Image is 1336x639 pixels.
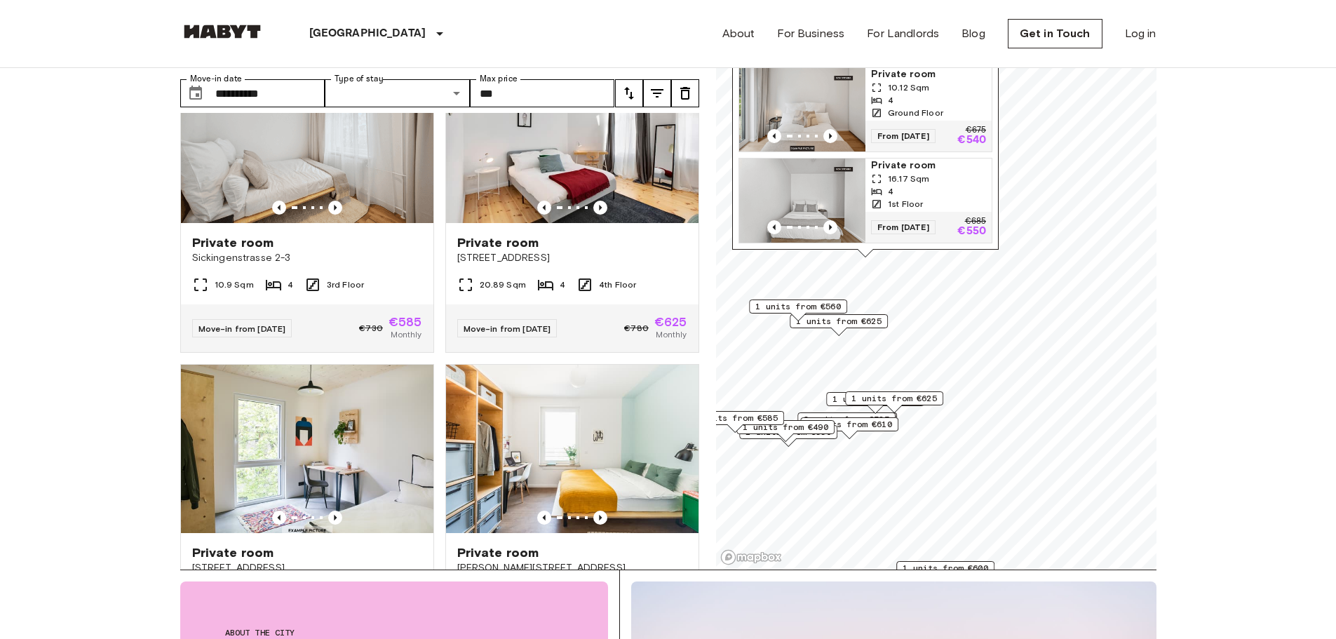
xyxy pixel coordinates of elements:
[192,561,422,575] span: [STREET_ADDRESS]
[732,3,999,257] div: Map marker
[767,129,781,143] button: Previous image
[671,79,699,107] button: tune
[823,129,837,143] button: Previous image
[738,158,992,243] a: Marketing picture of unit DE-01-262-103-02Previous imagePrevious imagePrivate room16.17 Sqm41st F...
[851,392,937,405] span: 1 units from €625
[464,323,551,334] span: Move-in from [DATE]
[888,81,929,94] span: 10.12 Sqm
[225,626,563,639] span: About the city
[767,220,781,234] button: Previous image
[826,392,924,414] div: Map marker
[446,365,699,533] img: Marketing picture of unit DE-01-08-020-01Q
[593,511,607,525] button: Previous image
[777,25,844,42] a: For Business
[192,251,422,265] span: Sickingenstrasse 2-3
[328,201,342,215] button: Previous image
[328,511,342,525] button: Previous image
[755,300,841,313] span: 1 units from €560
[845,391,943,413] div: Map marker
[796,315,882,328] span: 1 units from €625
[446,55,699,223] img: Marketing picture of unit DE-01-050-001-02H
[615,79,643,107] button: tune
[896,561,994,583] div: Map marker
[739,425,837,447] div: Map marker
[288,278,293,291] span: 4
[272,511,286,525] button: Previous image
[215,278,254,291] span: 10.9 Sqm
[903,562,988,574] span: 1 units from €600
[807,418,892,431] span: 1 units from €610
[593,201,607,215] button: Previous image
[823,220,837,234] button: Previous image
[888,185,893,198] span: 4
[797,412,896,434] div: Map marker
[457,561,687,575] span: [PERSON_NAME][STREET_ADDRESS]
[192,544,274,561] span: Private room
[871,129,936,143] span: From [DATE]
[181,365,433,533] img: Marketing picture of unit DE-01-005-01Q
[888,198,923,210] span: 1st Floor
[654,316,687,328] span: €625
[692,412,778,424] span: 8 units from €585
[720,549,782,565] a: Mapbox logo
[389,316,422,328] span: €585
[686,411,784,433] div: Map marker
[871,159,986,173] span: Private room
[272,201,286,215] button: Previous image
[957,226,986,237] p: €550
[888,94,893,107] span: 4
[1008,19,1102,48] a: Get in Touch
[309,25,426,42] p: [GEOGRAPHIC_DATA]
[871,220,936,234] span: From [DATE]
[457,251,687,265] span: [STREET_ADDRESS]
[537,201,551,215] button: Previous image
[965,126,985,135] p: €675
[867,25,939,42] a: For Landlords
[560,278,565,291] span: 4
[961,25,985,42] a: Blog
[480,278,526,291] span: 20.89 Sqm
[335,73,384,85] label: Type of stay
[804,413,889,426] span: 2 units from €585
[738,67,992,152] a: Marketing picture of unit DE-01-262-001-02Previous imagePrevious imagePrivate room10.12 Sqm4Groun...
[888,173,929,185] span: 16.17 Sqm
[537,511,551,525] button: Previous image
[790,314,888,336] div: Map marker
[181,55,433,223] img: Marketing picture of unit DE-01-477-066-03
[198,323,286,334] span: Move-in from [DATE]
[624,322,649,335] span: €780
[445,54,699,353] a: Marketing picture of unit DE-01-050-001-02HPrevious imagePrevious imagePrivate room[STREET_ADDRES...
[656,328,687,341] span: Monthly
[192,234,274,251] span: Private room
[359,322,383,335] span: €730
[749,300,847,321] div: Map marker
[964,217,985,226] p: €685
[799,415,897,437] div: Map marker
[736,420,835,442] div: Map marker
[743,421,828,433] span: 1 units from €490
[180,25,264,39] img: Habyt
[599,278,636,291] span: 4th Floor
[739,67,865,152] img: Marketing picture of unit DE-01-262-001-02
[457,234,539,251] span: Private room
[190,73,242,85] label: Move-in date
[457,544,539,561] span: Private room
[957,135,986,146] p: €540
[182,79,210,107] button: Choose date, selected date is 3 Nov 2025
[722,25,755,42] a: About
[739,159,865,243] img: Marketing picture of unit DE-01-262-103-02
[180,54,434,353] a: Marketing picture of unit DE-01-477-066-03Previous imagePrevious imagePrivate roomSickingenstrass...
[643,79,671,107] button: tune
[888,107,943,119] span: Ground Floor
[391,328,421,341] span: Monthly
[1125,25,1156,42] a: Log in
[871,67,986,81] span: Private room
[800,417,898,439] div: Map marker
[327,278,364,291] span: 3rd Floor
[832,393,918,405] span: 1 units from €585
[480,73,518,85] label: Max price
